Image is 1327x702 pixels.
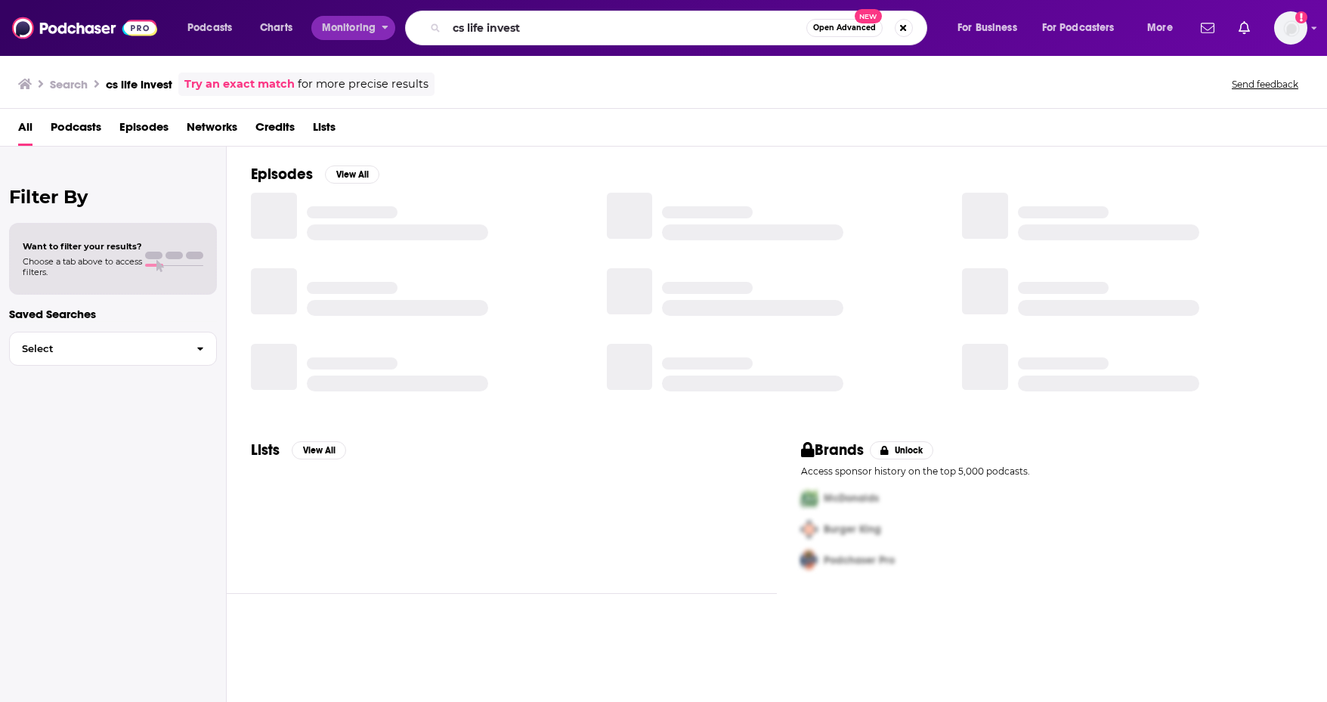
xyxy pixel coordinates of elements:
[1042,17,1115,39] span: For Podcasters
[313,115,336,146] a: Lists
[1032,16,1137,40] button: open menu
[1295,11,1307,23] svg: Add a profile image
[1137,16,1192,40] button: open menu
[1274,11,1307,45] span: Logged in as patiencebaldacci
[251,165,379,184] a: EpisodesView All
[1227,78,1303,91] button: Send feedback
[187,115,237,146] a: Networks
[795,483,824,514] img: First Pro Logo
[23,241,142,252] span: Want to filter your results?
[801,465,1303,477] p: Access sponsor history on the top 5,000 podcasts.
[106,77,172,91] h3: cs life invest
[119,115,169,146] a: Episodes
[795,545,824,576] img: Third Pro Logo
[187,17,232,39] span: Podcasts
[255,115,295,146] a: Credits
[322,17,376,39] span: Monitoring
[1274,11,1307,45] button: Show profile menu
[12,14,157,42] img: Podchaser - Follow, Share and Rate Podcasts
[51,115,101,146] a: Podcasts
[251,441,346,459] a: ListsView All
[824,492,879,505] span: McDonalds
[184,76,295,93] a: Try an exact match
[250,16,302,40] a: Charts
[806,19,883,37] button: Open AdvancedNew
[447,16,806,40] input: Search podcasts, credits, & more...
[870,441,934,459] button: Unlock
[9,307,217,321] p: Saved Searches
[251,441,280,459] h2: Lists
[813,24,876,32] span: Open Advanced
[1195,15,1220,41] a: Show notifications dropdown
[311,16,395,40] button: open menu
[419,11,942,45] div: Search podcasts, credits, & more...
[325,165,379,184] button: View All
[298,76,428,93] span: for more precise results
[855,9,882,23] span: New
[795,514,824,545] img: Second Pro Logo
[50,77,88,91] h3: Search
[9,332,217,366] button: Select
[177,16,252,40] button: open menu
[9,186,217,208] h2: Filter By
[23,256,142,277] span: Choose a tab above to access filters.
[824,523,881,536] span: Burger King
[18,115,32,146] a: All
[10,344,184,354] span: Select
[801,441,864,459] h2: Brands
[947,16,1036,40] button: open menu
[1147,17,1173,39] span: More
[1274,11,1307,45] img: User Profile
[260,17,292,39] span: Charts
[1233,15,1256,41] a: Show notifications dropdown
[251,165,313,184] h2: Episodes
[957,17,1017,39] span: For Business
[292,441,346,459] button: View All
[824,554,895,567] span: Podchaser Pro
